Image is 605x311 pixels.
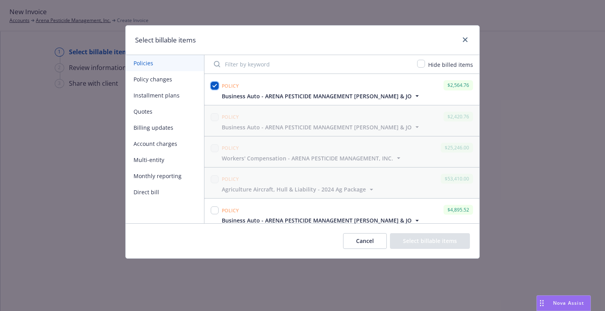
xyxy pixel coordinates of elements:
button: Business Auto - ARENA PESTICIDE MANAGEMENT [PERSON_NAME] & JO [222,216,421,225]
button: Agriculture Aircraft, Hull & Liability - 2024 Ag Package [222,185,375,193]
button: Workers' Compensation - ARENA PESTICIDE MANAGEMENT, INC. [222,154,403,162]
input: Filter by keyword [209,56,412,72]
span: Policy$53,410.00Agriculture Aircraft, Hull & Liability - 2024 Ag Package [204,167,479,198]
span: Policy$2,420.76Business Auto - ARENA PESTICIDE MANAGEMENT [PERSON_NAME] & JO [204,105,479,136]
span: Business Auto - ARENA PESTICIDE MANAGEMENT [PERSON_NAME] & JO [222,216,412,225]
span: Business Auto - ARENA PESTICIDE MANAGEMENT [PERSON_NAME] & JO [222,92,412,100]
div: $2,564.76 [444,80,473,90]
button: Nova Assist [536,295,591,311]
div: $2,420.76 [444,112,473,121]
button: Monthly reporting [126,168,204,184]
button: Quotes [126,103,204,120]
span: Hide billed items [428,61,473,68]
span: Workers' Compensation - ARENA PESTICIDE MANAGEMENT, INC. [222,154,393,162]
span: Nova Assist [553,300,584,306]
div: $53,410.00 [441,174,473,184]
h1: Select billable items [135,35,196,45]
button: Multi-entity [126,152,204,168]
a: close [460,35,470,44]
div: $25,246.00 [441,143,473,153]
button: Installment plans [126,87,204,103]
button: Business Auto - ARENA PESTICIDE MANAGEMENT [PERSON_NAME] & JO [222,123,421,131]
span: Policy [222,176,239,182]
button: Policy changes [126,71,204,87]
span: Business Auto - ARENA PESTICIDE MANAGEMENT [PERSON_NAME] & JO [222,123,412,131]
span: Policy [222,83,239,89]
span: Agriculture Aircraft, Hull & Liability - 2024 Ag Package [222,185,366,193]
div: Drag to move [537,296,547,311]
span: Policy [222,114,239,120]
span: Policy$25,246.00Workers' Compensation - ARENA PESTICIDE MANAGEMENT, INC. [204,136,479,167]
button: Business Auto - ARENA PESTICIDE MANAGEMENT [PERSON_NAME] & JO [222,92,421,100]
div: $4,895.52 [444,205,473,215]
button: Account charges [126,136,204,152]
span: Policy [222,145,239,151]
button: Policies [126,55,204,71]
button: Cancel [343,233,387,249]
button: Direct bill [126,184,204,200]
span: Policy [222,207,239,214]
button: Billing updates [126,120,204,136]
